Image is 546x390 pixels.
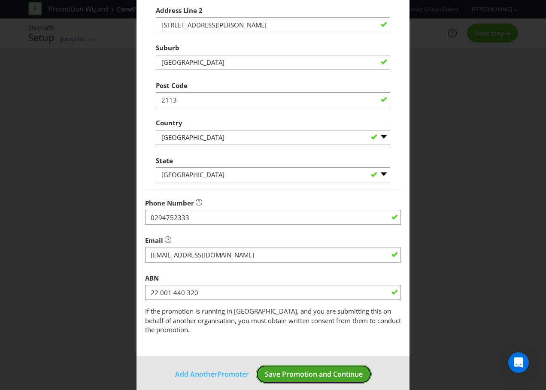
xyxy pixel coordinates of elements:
span: Promoter [217,369,249,379]
button: Add AnotherPromoter [175,369,249,380]
span: State [156,156,173,165]
span: ABN [145,274,159,282]
span: If the promotion is running in [GEOGRAPHIC_DATA], and you are submitting this on behalf of anothe... [145,307,401,334]
input: e.g. 3000 [156,92,390,107]
span: Save Promotion and Continue [265,369,363,379]
span: Post Code [156,81,188,90]
input: e.g. Melbourne [156,55,390,70]
span: Add Another [175,369,217,379]
span: Country [156,118,182,127]
span: Phone Number [145,199,194,207]
span: Address Line 2 [156,6,203,15]
input: e.g. 03 1234 9876 [145,210,401,225]
div: Open Intercom Messenger [508,352,529,373]
span: Email [145,236,163,245]
button: Save Promotion and Continue [256,365,372,384]
span: Suburb [156,43,179,52]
